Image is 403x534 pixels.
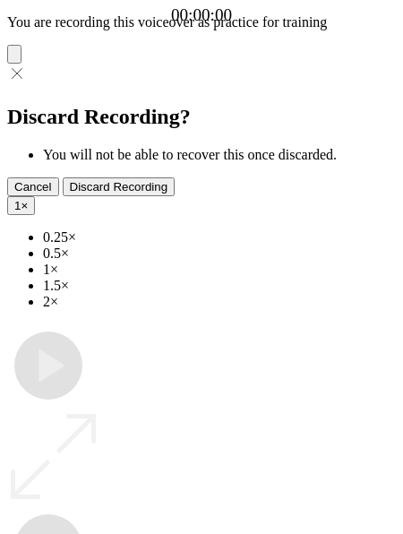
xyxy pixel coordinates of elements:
button: Discard Recording [63,177,176,196]
button: 1× [7,196,35,215]
button: Cancel [7,177,59,196]
li: 0.5× [43,245,396,262]
li: You will not be able to recover this once discarded. [43,147,396,163]
li: 2× [43,294,396,310]
p: You are recording this voiceover as practice for training [7,14,396,30]
li: 1× [43,262,396,278]
li: 0.25× [43,229,396,245]
span: 1 [14,199,21,212]
h2: Discard Recording? [7,105,396,129]
li: 1.5× [43,278,396,294]
a: 00:00:00 [171,5,232,25]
